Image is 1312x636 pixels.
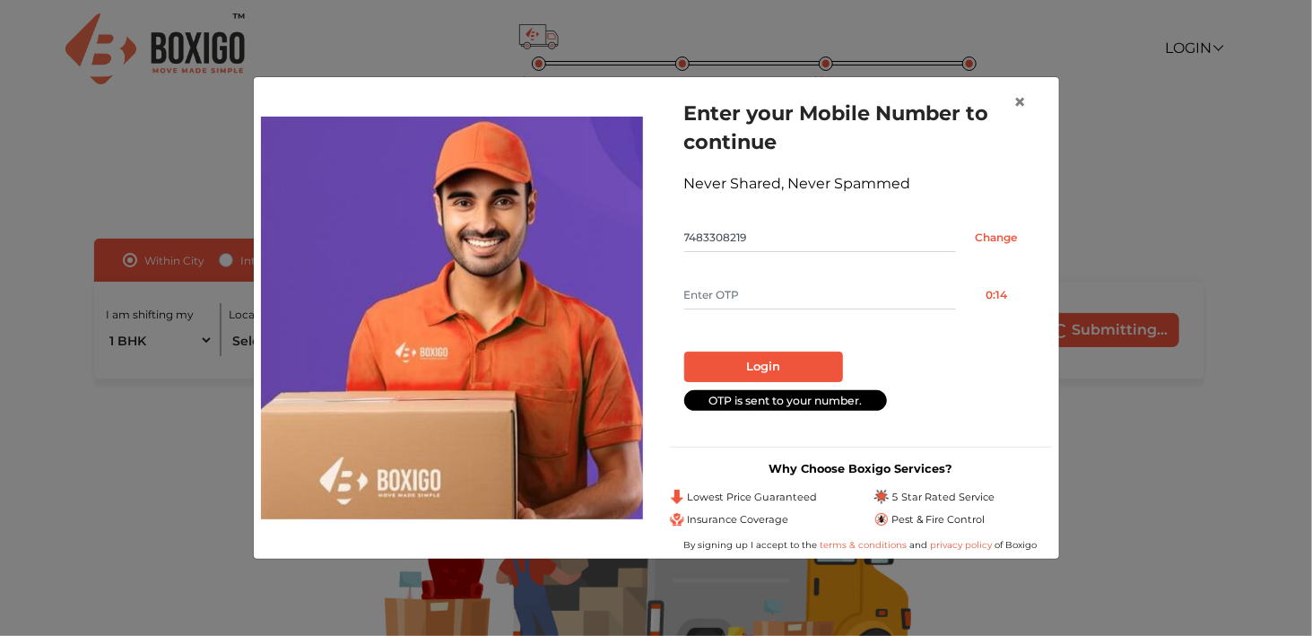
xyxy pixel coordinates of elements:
[684,390,887,411] div: OTP is sent to your number.
[821,539,910,551] a: terms & conditions
[684,223,956,252] input: Mobile No
[670,462,1052,475] h3: Why Choose Boxigo Services?
[684,99,1038,156] h1: Enter your Mobile Number to continue
[1014,89,1027,115] span: ×
[684,281,956,309] input: Enter OTP
[261,117,643,518] img: relocation-img
[892,490,995,505] span: 5 Star Rated Service
[928,539,995,551] a: privacy policy
[956,281,1038,309] button: 0:14
[684,352,843,382] button: Login
[688,512,789,527] span: Insurance Coverage
[956,223,1038,252] input: Change
[684,173,1038,195] div: Never Shared, Never Spammed
[670,538,1052,552] div: By signing up I accept to the and of Boxigo
[892,512,986,527] span: Pest & Fire Control
[688,490,818,505] span: Lowest Price Guaranteed
[1000,77,1041,127] button: Close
